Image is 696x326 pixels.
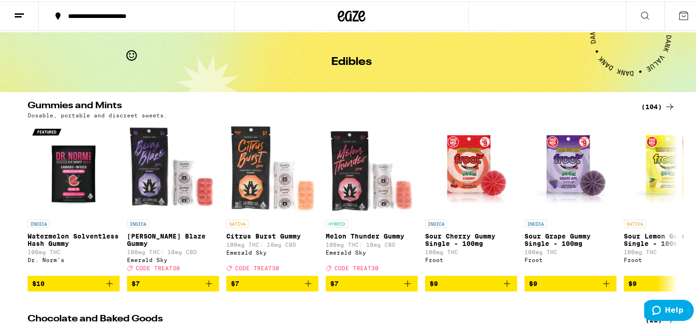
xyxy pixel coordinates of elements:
[127,218,149,227] p: INDICA
[226,231,318,239] p: Citrus Burst Gummy
[624,218,646,227] p: SATIVA
[524,231,616,246] p: Sour Grape Gummy Single - 100mg
[425,274,517,290] button: Add to bag
[132,279,140,286] span: $7
[326,122,418,214] img: Emerald Sky - Melon Thunder Gummy
[28,111,167,117] p: Dosable, portable and discreet sweets.
[524,122,616,274] a: Open page for Sour Grape Gummy Single - 100mg from Froot
[127,231,219,246] p: [PERSON_NAME] Blaze Gummy
[430,279,438,286] span: $9
[425,256,517,262] div: Froot
[226,122,318,214] img: Emerald Sky - Citrus Burst Gummy
[28,100,630,111] h2: Gummies and Mints
[28,313,630,324] h2: Chocolate and Baked Goods
[127,248,219,254] p: 100mg THC: 10mg CBD
[326,248,418,254] div: Emerald Sky
[226,218,248,227] p: SATIVA
[425,122,517,214] img: Froot - Sour Cherry Gummy Single - 100mg
[226,122,318,274] a: Open page for Citrus Burst Gummy from Emerald Sky
[524,248,616,254] p: 100mg THC
[127,274,219,290] button: Add to bag
[524,218,546,227] p: INDICA
[326,274,418,290] button: Add to bag
[28,231,120,246] p: Watermelon Solventless Hash Gummy
[628,279,637,286] span: $9
[425,248,517,254] p: 100mg THC
[235,264,279,270] span: CODE TREAT30
[28,248,120,254] p: 100mg THC
[28,274,120,290] button: Add to bag
[334,264,379,270] span: CODE TREAT30
[226,240,318,246] p: 100mg THC: 10mg CBD
[127,122,219,274] a: Open page for Berry Blaze Gummy from Emerald Sky
[326,231,418,239] p: Melon Thunder Gummy
[425,122,517,274] a: Open page for Sour Cherry Gummy Single - 100mg from Froot
[524,274,616,290] button: Add to bag
[326,218,348,227] p: HYBRID
[226,248,318,254] div: Emerald Sky
[330,279,339,286] span: $7
[127,122,219,214] img: Emerald Sky - Berry Blaze Gummy
[641,100,675,111] a: (104)
[28,256,120,262] div: Dr. Norm's
[524,122,616,214] img: Froot - Sour Grape Gummy Single - 100mg
[28,218,50,227] p: INDICA
[127,256,219,262] div: Emerald Sky
[524,256,616,262] div: Froot
[326,240,418,246] p: 100mg THC: 10mg CBD
[28,122,120,274] a: Open page for Watermelon Solventless Hash Gummy from Dr. Norm's
[32,279,45,286] span: $10
[425,218,447,227] p: INDICA
[644,298,694,321] iframe: Opens a widget where you can find more information
[331,55,372,66] h1: Edibles
[231,279,239,286] span: $7
[136,264,180,270] span: CODE TREAT30
[326,122,418,274] a: Open page for Melon Thunder Gummy from Emerald Sky
[425,231,517,246] p: Sour Cherry Gummy Single - 100mg
[529,279,537,286] span: $9
[28,122,120,214] img: Dr. Norm's - Watermelon Solventless Hash Gummy
[226,274,318,290] button: Add to bag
